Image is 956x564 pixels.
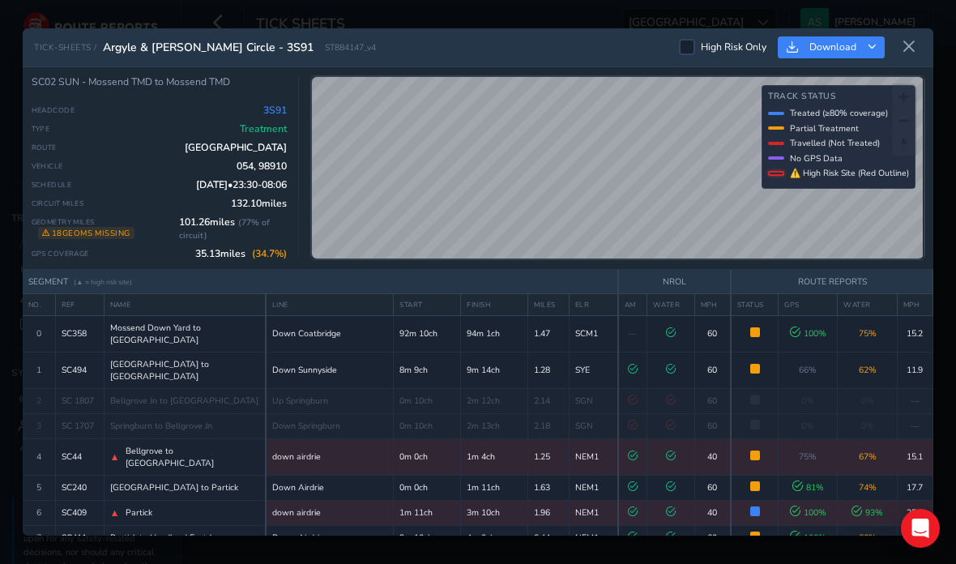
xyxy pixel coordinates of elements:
[618,293,647,315] th: AM
[694,388,731,413] td: 60
[461,475,528,500] td: 1m 11ch
[394,413,461,438] td: 0m 10ch
[694,475,731,500] td: 60
[461,388,528,413] td: 2m 12ch
[528,388,569,413] td: 2.14
[859,364,877,376] span: 62 %
[897,315,933,352] td: 15.2
[897,413,933,438] td: —
[266,438,394,475] td: down airdrie
[196,178,287,191] span: [DATE] • 23:30 - 08:06
[179,216,270,241] span: ( 77 % of circuit)
[801,395,814,407] span: 0%
[266,475,394,500] td: Down Airdrie
[790,152,843,164] span: No GPS Data
[312,77,923,258] canvas: Map
[569,315,617,352] td: SCM1
[790,122,859,135] span: Partial Treatment
[528,293,569,315] th: MILES
[861,420,874,432] span: 0%
[569,388,617,413] td: SGN
[694,500,731,525] td: 40
[266,413,394,438] td: Down Springburn
[799,451,817,463] span: 75 %
[528,475,569,500] td: 1.63
[628,327,637,340] span: —
[237,160,287,173] span: 054, 98910
[252,247,287,260] span: ( 34.7 %)
[897,352,933,388] td: 11.9
[569,500,617,525] td: NEM1
[861,395,874,407] span: 0%
[528,352,569,388] td: 1.28
[263,104,287,117] span: 3S91
[110,322,260,346] span: Mossend Down Yard to [GEOGRAPHIC_DATA]
[799,364,817,376] span: 66 %
[779,293,838,315] th: GPS
[394,293,461,315] th: START
[528,438,569,475] td: 1.25
[185,141,287,154] span: [GEOGRAPHIC_DATA]
[569,352,617,388] td: SYE
[694,352,731,388] td: 60
[110,358,260,382] span: [GEOGRAPHIC_DATA] to [GEOGRAPHIC_DATA]
[528,500,569,525] td: 1.96
[801,420,814,432] span: 0%
[790,506,826,519] span: 100 %
[110,481,238,493] span: [GEOGRAPHIC_DATA] to Partick
[240,122,287,135] span: Treatment
[901,509,940,548] div: Open Intercom Messenger
[266,293,394,315] th: LINE
[569,413,617,438] td: SGN
[461,315,528,352] td: 94m 1ch
[394,475,461,500] td: 0m 0ch
[110,395,258,407] span: Bellgrove Jn to [GEOGRAPHIC_DATA]
[694,438,731,475] td: 40
[838,293,897,315] th: WATER
[266,352,394,388] td: Down Sunnyside
[897,388,933,413] td: —
[394,352,461,388] td: 8m 9ch
[859,327,877,340] span: 75 %
[647,293,694,315] th: WATER
[394,315,461,352] td: 92m 10ch
[266,500,394,525] td: down airdrie
[179,216,287,241] span: 101.26 miles
[461,352,528,388] td: 9m 14ch
[394,388,461,413] td: 0m 10ch
[731,270,933,294] th: ROUTE REPORTS
[461,413,528,438] td: 2m 13ch
[694,315,731,352] td: 60
[731,293,779,315] th: STATUS
[231,197,287,210] span: 132.10 miles
[768,92,909,102] h4: Track Status
[618,270,732,294] th: NROL
[126,445,259,469] span: Bellgrove to [GEOGRAPHIC_DATA]
[528,413,569,438] td: 2.18
[792,481,824,493] span: 81 %
[461,293,528,315] th: FINISH
[790,107,888,119] span: Treated (≥80% coverage)
[394,500,461,525] td: 1m 11ch
[897,293,933,315] th: MPH
[694,413,731,438] td: 60
[266,315,394,352] td: Down Coatbridge
[897,500,933,525] td: 25.8
[461,500,528,525] td: 3m 10ch
[569,475,617,500] td: NEM1
[394,438,461,475] td: 0m 0ch
[104,293,266,315] th: NAME
[859,451,877,463] span: 67 %
[790,137,880,149] span: Travelled (Not Treated)
[528,315,569,352] td: 1.47
[569,293,617,315] th: ELR
[266,388,394,413] td: Up Springburn
[790,327,826,340] span: 100 %
[859,481,877,493] span: 74 %
[897,438,933,475] td: 15.1
[23,270,618,294] th: SEGMENT
[897,475,933,500] td: 17.7
[569,438,617,475] td: NEM1
[694,293,731,315] th: MPH
[195,247,287,260] span: 35.13 miles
